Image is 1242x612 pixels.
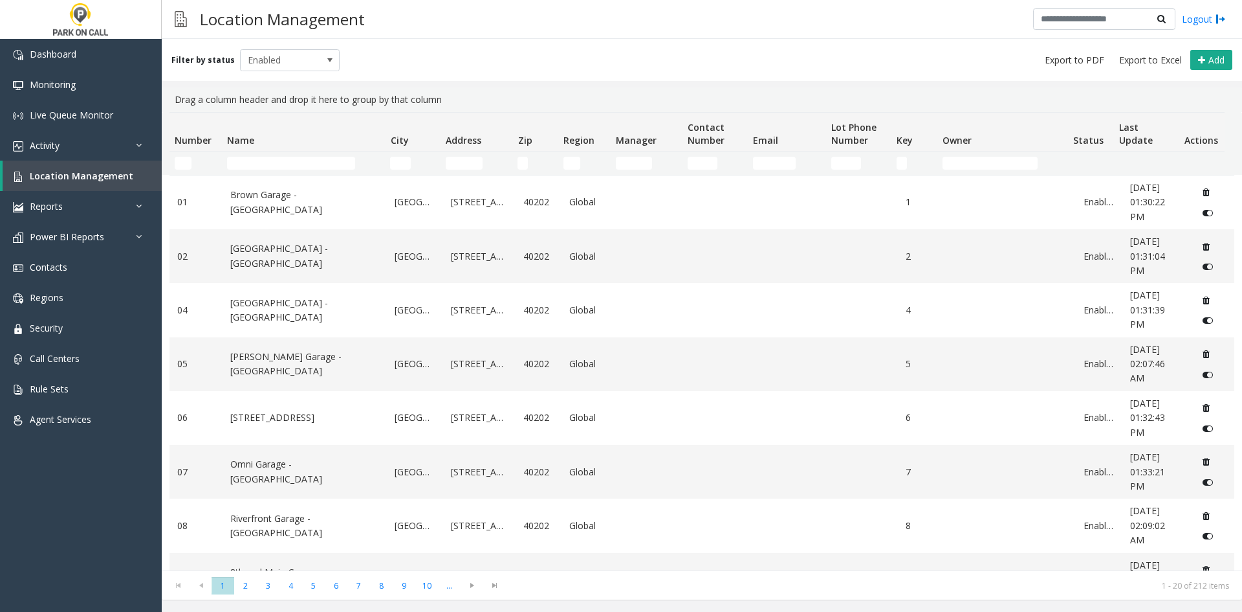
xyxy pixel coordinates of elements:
[1130,450,1181,493] a: [DATE] 01:33:21 PM
[1119,121,1153,146] span: Last Update
[390,157,410,170] input: City Filter
[30,383,69,395] span: Rule Sets
[1114,51,1187,69] button: Export to Excel
[30,78,76,91] span: Monitoring
[616,134,657,146] span: Manager
[438,577,461,595] span: Page 11
[230,188,380,217] a: Brown Garage - [GEOGRAPHIC_DATA]
[563,157,580,170] input: Region Filter
[1130,234,1181,278] a: [DATE] 01:31:04 PM
[906,303,936,317] a: 4
[616,157,653,170] input: Manager Filter
[30,352,80,365] span: Call Centers
[395,465,435,479] a: [GEOGRAPHIC_DATA]
[175,157,191,170] input: Number Filter
[227,134,254,146] span: Name
[1179,113,1225,152] th: Actions
[569,195,607,209] a: Global
[1045,54,1104,67] span: Export to PDF
[169,87,1234,112] div: Drag a column header and drop it here to group by that column
[937,152,1068,175] td: Owner Filter
[463,580,481,591] span: Go to the next page
[1196,364,1220,385] button: Disable
[391,134,409,146] span: City
[30,48,76,60] span: Dashboard
[30,200,63,212] span: Reports
[13,293,23,304] img: 'icon'
[1084,249,1114,264] a: Enabled
[13,232,23,243] img: 'icon'
[30,261,67,273] span: Contacts
[451,519,508,533] a: [STREET_ADDRESS]
[230,512,380,541] a: Riverfront Garage - [GEOGRAPHIC_DATA]
[222,152,385,175] td: Name Filter
[177,357,215,371] a: 05
[1196,236,1217,256] button: Delete
[30,109,113,121] span: Live Queue Monitor
[451,303,508,317] a: [STREET_ADDRESS]
[13,172,23,182] img: 'icon'
[569,357,607,371] a: Global
[518,134,532,146] span: Zip
[563,134,594,146] span: Region
[523,465,554,479] a: 40202
[523,249,554,264] a: 40202
[1113,152,1179,175] td: Last Update Filter
[395,357,435,371] a: [GEOGRAPHIC_DATA]
[1084,465,1114,479] a: Enabled
[451,465,508,479] a: [STREET_ADDRESS]
[1130,504,1181,547] a: [DATE] 02:09:02 AM
[1196,344,1217,365] button: Delete
[395,195,435,209] a: [GEOGRAPHIC_DATA]
[682,152,748,175] td: Contact Number Filter
[395,519,435,533] a: [GEOGRAPHIC_DATA]
[451,249,508,264] a: [STREET_ADDRESS]
[177,195,215,209] a: 01
[13,50,23,60] img: 'icon'
[1130,343,1181,386] a: [DATE] 02:07:46 AM
[569,519,607,533] a: Global
[1130,396,1181,440] a: [DATE] 01:32:43 PM
[30,413,91,425] span: Agent Services
[1084,303,1114,317] a: Enabled
[279,577,302,595] span: Page 4
[169,152,222,175] td: Number Filter
[370,577,393,595] span: Page 8
[227,157,355,170] input: Name Filter
[325,577,347,595] span: Page 6
[13,80,23,91] img: 'icon'
[1130,181,1165,223] span: [DATE] 01:30:22 PM
[13,141,23,152] img: 'icon'
[171,54,235,66] label: Filter by status
[486,580,503,591] span: Go to the last page
[446,157,483,170] input: Address Filter
[748,152,826,175] td: Email Filter
[1196,418,1220,438] button: Disable
[826,152,891,175] td: Lot Phone Number Filter
[1190,50,1232,71] button: Add
[177,465,215,479] a: 07
[13,415,23,425] img: 'icon'
[523,357,554,371] a: 40202
[234,577,257,595] span: Page 2
[177,519,215,533] a: 08
[831,121,877,146] span: Lot Phone Number
[891,152,937,175] td: Key Filter
[1130,343,1165,385] span: [DATE] 02:07:46 AM
[523,411,554,425] a: 40202
[906,411,936,425] a: 6
[415,577,438,595] span: Page 10
[1084,411,1114,425] a: Enabled
[1130,504,1165,546] span: [DATE] 02:09:02 AM
[257,577,279,595] span: Page 3
[1196,398,1217,418] button: Delete
[611,152,682,175] td: Manager Filter
[13,263,23,273] img: 'icon'
[230,565,380,595] a: 8th and Main Garage - [GEOGRAPHIC_DATA]
[569,303,607,317] a: Global
[230,411,380,425] a: [STREET_ADDRESS]
[1130,235,1165,277] span: [DATE] 01:31:04 PM
[523,303,554,317] a: 40202
[1196,560,1217,580] button: Delete
[13,354,23,365] img: 'icon'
